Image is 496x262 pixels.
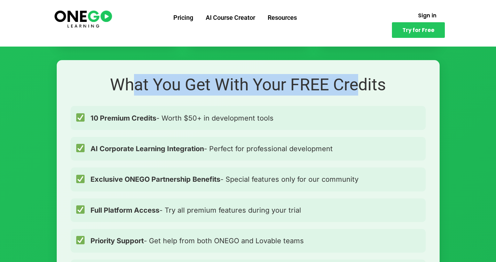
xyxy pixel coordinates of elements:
[90,235,304,246] span: - Get help from both ONEGO and Lovable teams
[90,145,204,153] strong: AI Corporate Learning Integration
[71,74,426,96] h2: What You Get With Your FREE Credits
[90,205,301,216] span: - Try all premium features during your trial
[76,205,85,214] img: ✅
[410,9,445,22] a: Sign in
[90,114,156,122] strong: 10 Premium Credits
[76,236,85,244] img: ✅
[199,9,261,27] a: AI Course Creator
[90,113,274,124] span: - Worth $50+ in development tools
[418,13,436,18] span: Sign in
[76,144,85,152] img: ✅
[76,175,85,183] img: ✅
[261,9,303,27] a: Resources
[76,113,85,122] img: ✅
[402,27,434,33] span: Try for Free
[392,22,445,38] a: Try for Free
[90,206,159,214] strong: Full Platform Access
[90,237,144,245] strong: Priority Support
[90,175,220,183] strong: Exclusive ONEGO Partnership Benefits
[90,174,359,185] span: - Special features only for our community
[167,9,199,27] a: Pricing
[90,143,333,154] span: - Perfect for professional development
